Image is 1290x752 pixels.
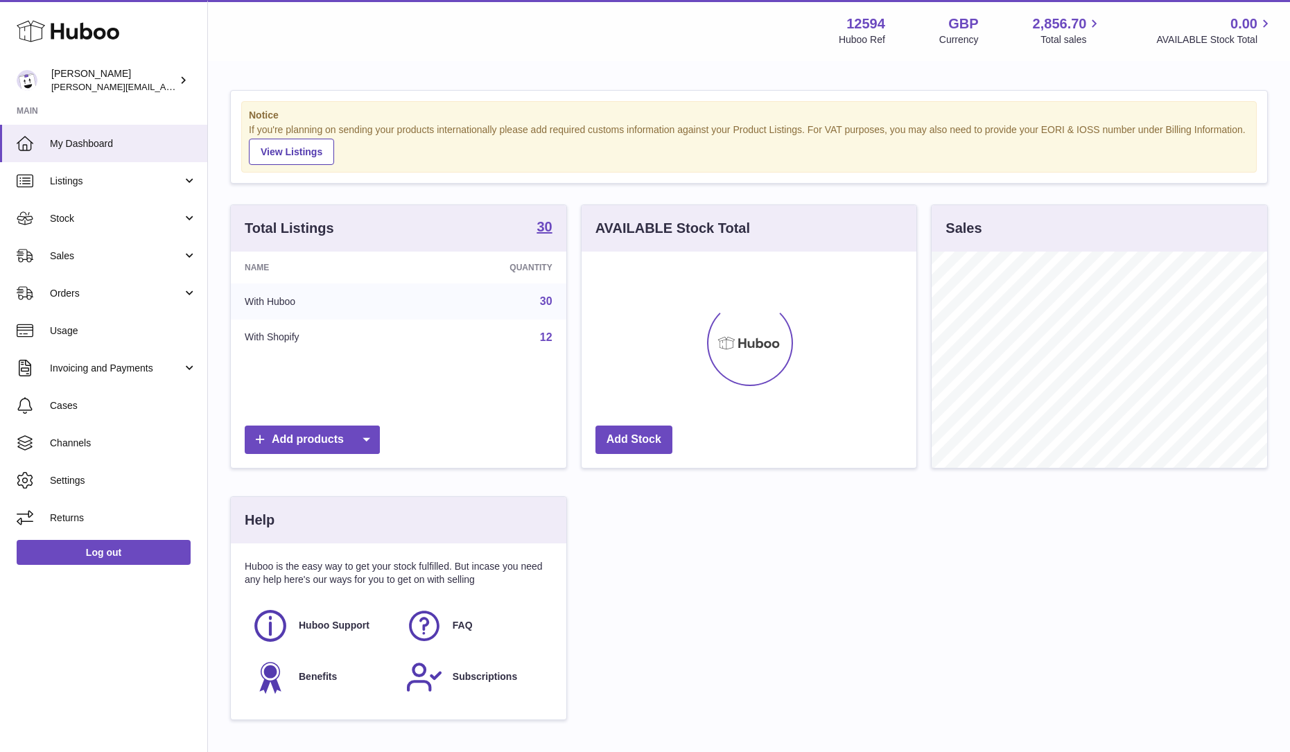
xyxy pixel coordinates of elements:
[245,560,552,586] p: Huboo is the easy way to get your stock fulfilled. But incase you need any help here's our ways f...
[939,33,979,46] div: Currency
[1033,15,1103,46] a: 2,856.70 Total sales
[249,109,1249,122] strong: Notice
[846,15,885,33] strong: 12594
[595,219,750,238] h3: AVAILABLE Stock Total
[1156,15,1273,46] a: 0.00 AVAILABLE Stock Total
[406,658,546,696] a: Subscriptions
[1033,15,1087,33] span: 2,856.70
[17,540,191,565] a: Log out
[17,70,37,91] img: owen@wearemakewaves.com
[249,139,334,165] a: View Listings
[50,287,182,300] span: Orders
[453,619,473,632] span: FAQ
[231,252,412,283] th: Name
[50,137,197,150] span: My Dashboard
[245,426,380,454] a: Add products
[537,220,552,236] a: 30
[540,331,552,343] a: 12
[51,67,176,94] div: [PERSON_NAME]
[406,607,546,645] a: FAQ
[50,250,182,263] span: Sales
[540,295,552,307] a: 30
[252,607,392,645] a: Huboo Support
[537,220,552,234] strong: 30
[412,252,566,283] th: Quantity
[50,324,197,338] span: Usage
[299,619,369,632] span: Huboo Support
[50,511,197,525] span: Returns
[839,33,885,46] div: Huboo Ref
[1156,33,1273,46] span: AVAILABLE Stock Total
[948,15,978,33] strong: GBP
[252,658,392,696] a: Benefits
[1040,33,1102,46] span: Total sales
[51,81,278,92] span: [PERSON_NAME][EMAIL_ADDRESS][DOMAIN_NAME]
[945,219,982,238] h3: Sales
[50,362,182,375] span: Invoicing and Payments
[245,219,334,238] h3: Total Listings
[50,399,197,412] span: Cases
[50,437,197,450] span: Channels
[231,283,412,320] td: With Huboo
[231,320,412,356] td: With Shopify
[245,511,274,530] h3: Help
[50,175,182,188] span: Listings
[249,123,1249,165] div: If you're planning on sending your products internationally please add required customs informati...
[299,670,337,683] span: Benefits
[50,474,197,487] span: Settings
[50,212,182,225] span: Stock
[453,670,517,683] span: Subscriptions
[1230,15,1257,33] span: 0.00
[595,426,672,454] a: Add Stock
